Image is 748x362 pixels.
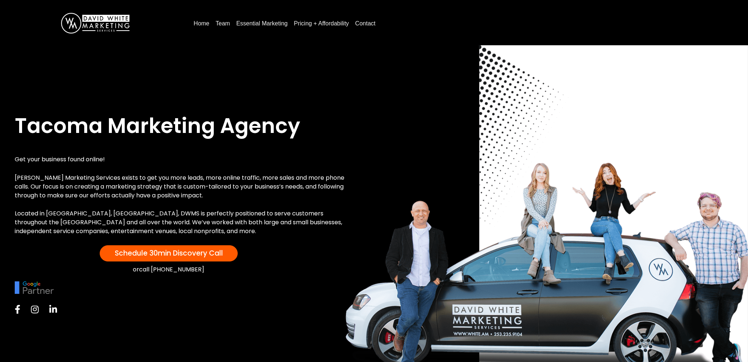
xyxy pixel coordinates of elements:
[139,265,204,274] a: call [PHONE_NUMBER]
[61,13,130,34] img: DavidWhite-Marketing-Logo
[15,111,300,140] span: Tacoma Marketing Agency
[15,281,54,294] img: google-partner
[233,18,291,29] a: Essential Marketing
[15,173,352,200] p: [PERSON_NAME] Marketing Services exists to get you more leads, more online traffic, more sales an...
[61,20,130,26] a: DavidWhite-Marketing-Logo
[291,18,352,29] a: Pricing + Affordability
[191,17,733,29] nav: Menu
[352,18,378,29] a: Contact
[15,155,352,164] p: Get your business found online!
[100,245,238,261] a: Schedule 30min Discovery Call
[191,18,212,29] a: Home
[15,284,54,290] picture: google-partner
[115,248,223,258] span: Schedule 30min Discovery Call
[15,265,323,274] div: or
[15,209,352,236] p: Located in [GEOGRAPHIC_DATA], [GEOGRAPHIC_DATA], DWMS is perfectly positioned to serve customers ...
[213,18,233,29] a: Team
